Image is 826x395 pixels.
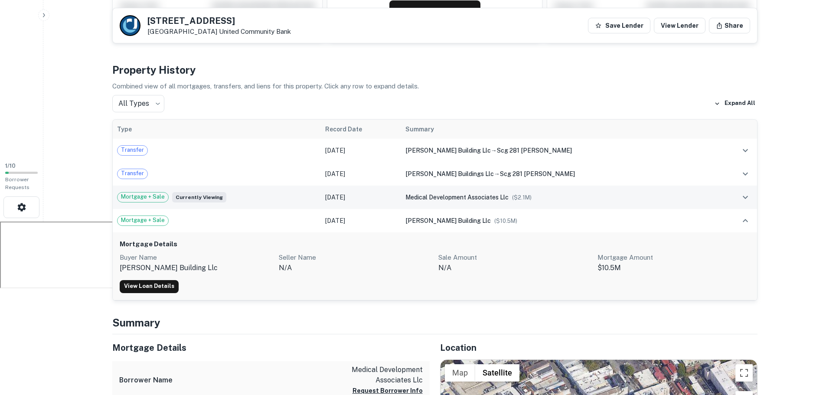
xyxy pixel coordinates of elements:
[401,120,715,139] th: Summary
[438,263,591,273] p: N/A
[405,170,494,177] span: [PERSON_NAME] buildings llc
[475,364,519,382] button: Show satellite imagery
[172,192,226,202] span: Currently viewing
[112,315,757,330] h4: Summary
[597,252,750,263] p: Mortgage Amount
[120,263,272,273] p: [PERSON_NAME] building llc
[389,0,480,21] button: Request Borrower Info
[321,186,401,209] td: [DATE]
[497,147,572,154] span: scg 281 [PERSON_NAME]
[405,147,491,154] span: [PERSON_NAME] building llc
[112,95,164,112] div: All Types
[120,252,272,263] p: Buyer Name
[588,18,650,33] button: Save Lender
[405,169,711,179] div: →
[512,194,532,201] span: ($ 2.1M )
[118,216,168,225] span: Mortgage + Sale
[654,18,705,33] a: View Lender
[738,213,753,228] button: expand row
[5,163,16,169] span: 1 / 10
[219,28,291,35] a: United Community Bank
[345,365,423,385] p: medical development associates llc
[440,341,757,354] h5: Location
[118,169,147,178] span: Transfer
[147,28,291,36] p: [GEOGRAPHIC_DATA]
[738,166,753,181] button: expand row
[438,252,591,263] p: Sale Amount
[321,139,401,162] td: [DATE]
[783,326,826,367] iframe: Chat Widget
[735,364,753,382] button: Toggle fullscreen view
[494,218,517,224] span: ($ 10.5M )
[279,252,431,263] p: Seller Name
[147,16,291,25] h5: [STREET_ADDRESS]
[709,18,750,33] button: Share
[738,190,753,205] button: expand row
[500,170,575,177] span: scg 281 [PERSON_NAME]
[279,263,431,273] p: n/a
[118,193,168,201] span: Mortgage + Sale
[120,280,179,293] a: View Loan Details
[119,375,173,385] h6: Borrower Name
[112,62,757,78] h4: Property History
[112,81,757,91] p: Combined view of all mortgages, transfers, and liens for this property. Click any row to expand d...
[321,162,401,186] td: [DATE]
[445,364,475,382] button: Show street map
[712,97,757,110] button: Expand All
[405,217,491,224] span: [PERSON_NAME] building llc
[120,239,750,249] h6: Mortgage Details
[112,341,430,354] h5: Mortgage Details
[321,209,401,232] td: [DATE]
[118,146,147,154] span: Transfer
[405,194,509,201] span: medical development associates llc
[405,146,711,155] div: →
[738,143,753,158] button: expand row
[321,120,401,139] th: Record Date
[5,176,29,190] span: Borrower Requests
[113,120,321,139] th: Type
[597,263,750,273] p: $10.5M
